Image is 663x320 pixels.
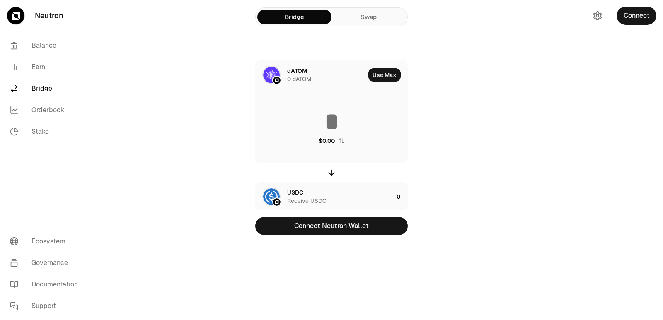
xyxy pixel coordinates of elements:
[256,183,407,211] button: USDC LogoNeutron LogoUSDCReceive USDC0
[273,198,281,206] img: Neutron Logo
[3,252,90,274] a: Governance
[319,137,335,145] div: $0.00
[287,197,327,205] div: Receive USDC
[368,68,401,82] button: Use Max
[3,295,90,317] a: Support
[287,67,307,75] div: dATOM
[397,183,407,211] div: 0
[257,10,331,24] a: Bridge
[617,7,656,25] button: Connect
[3,56,90,78] a: Earn
[263,67,280,83] img: dATOM Logo
[331,10,406,24] a: Swap
[3,35,90,56] a: Balance
[3,274,90,295] a: Documentation
[3,78,90,99] a: Bridge
[319,137,345,145] button: $0.00
[256,61,365,89] div: dATOM LogoNeutron LogodATOM0 dATOM
[287,188,303,197] div: USDC
[263,188,280,205] img: USDC Logo
[273,77,281,84] img: Neutron Logo
[255,217,408,235] button: Connect Neutron Wallet
[3,121,90,142] a: Stake
[3,231,90,252] a: Ecosystem
[287,75,311,83] div: 0 dATOM
[256,183,393,211] div: USDC LogoNeutron LogoUSDCReceive USDC
[3,99,90,121] a: Orderbook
